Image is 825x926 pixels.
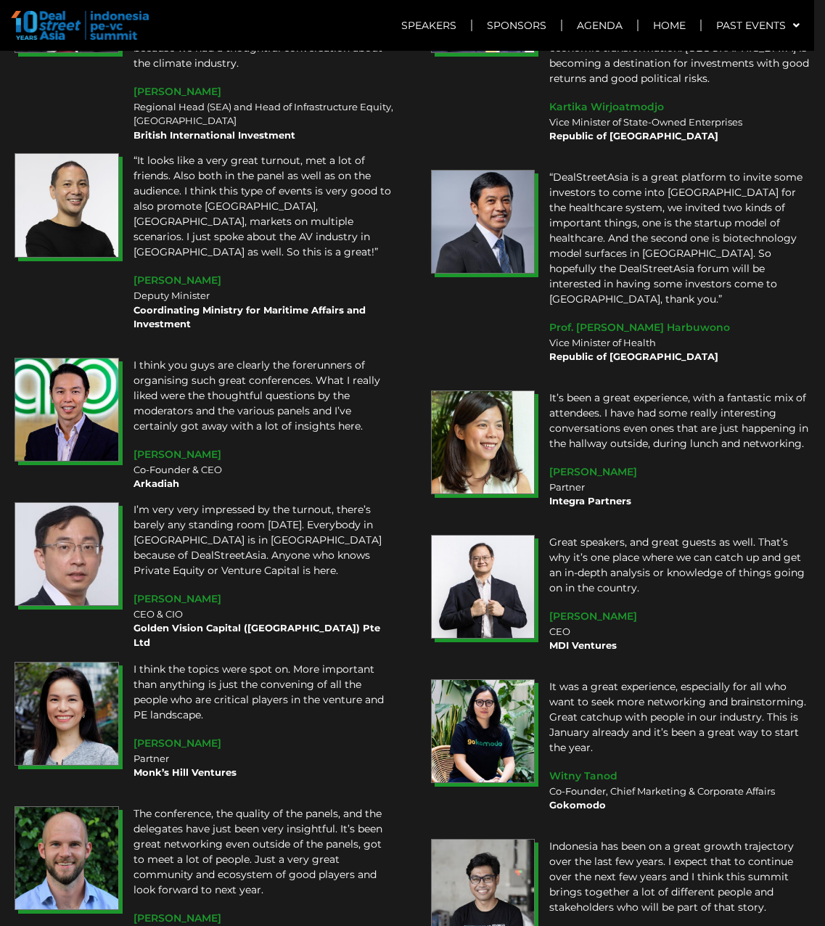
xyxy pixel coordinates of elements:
p: I’m very very impressed by the turnout, there’s barely any standing room [DATE]. Everybody in [GE... [134,502,395,578]
span: [PERSON_NAME] [134,737,221,750]
img: witny tanod [431,679,535,784]
img: Jared Baragar [15,806,119,911]
div: Co-Founder & CEO [134,463,395,491]
div: Vice Minister of State-Owned Enterprises [549,115,810,144]
span: Kartika Wirjoatmodjo [549,100,664,113]
b: British International Investment [134,129,295,141]
div: Vice Minister of Health [549,336,810,364]
span: Witny Tanod [549,769,617,782]
b: Coordinating Ministry for Maritime Affairs and Investment [134,304,366,330]
img: Susli Lie, Venture Partner [15,662,119,766]
img: Prof. dr. Dante Saksono Harbuwono, Sp.PD., Ph.D. [431,170,535,274]
img: Donald Wihardja [431,535,535,639]
p: I think the topics were spot on. More important than anything is just the convening of all the pe... [134,662,395,723]
span: [PERSON_NAME] [134,448,221,461]
div: Partner [134,752,395,780]
div: Regional Head (SEA) and Head of Infrastructure Equity, [GEOGRAPHIC_DATA] [134,100,395,143]
p: It was a great experience, especially for all who want to seek more networking and brainstorming.... [549,679,810,755]
span: [PERSON_NAME] [134,274,221,287]
p: Great speakers, and great guests as well. That’s why it’s one place where we can catch up and get... [549,535,810,596]
a: Sponsors [472,9,561,42]
b: Republic of [GEOGRAPHIC_DATA] [549,130,718,142]
b: MDI Ventures [549,639,617,651]
span: [PERSON_NAME] [134,85,221,98]
div: CEO [549,625,810,653]
span: Prof. [PERSON_NAME] Harbuwono [549,321,730,334]
p: It’s been a great experience, with a fantastic mix of attendees. I have had some really interesti... [549,390,810,451]
img: Jennifer Ho [431,390,535,495]
p: The conference, the quality of the panels, and the delegates have just been very insightful. It’s... [134,806,395,898]
span: [PERSON_NAME] [134,592,221,605]
p: I think you guys are clearly the forerunners of organising such great conferences. What I really ... [134,358,395,434]
b: Arkadiah [134,478,179,489]
p: Indonesia has been on a great growth trajectory over the last few years. I expect that to continu... [549,839,810,915]
img: Reuben Lai [15,358,119,462]
b: Monk’s Hill Ventures [134,766,237,778]
a: Past Events [702,9,814,42]
a: Home [639,9,700,42]
a: Agenda [562,9,637,42]
span: [PERSON_NAME] [549,465,637,478]
img: Sean Low [15,502,119,607]
b: Golden Vision Capital ([GEOGRAPHIC_DATA]) Pte Ltd [134,622,380,648]
p: “DealStreetAsia is a great platform to invite some investors to come into [GEOGRAPHIC_DATA] for t... [549,170,810,307]
div: Co-Founder, Chief Marketing & Corporate Affairs [549,784,810,813]
b: Gokomodo [549,799,606,811]
b: Republic of [GEOGRAPHIC_DATA] [549,351,718,362]
div: CEO & CIO [134,607,395,650]
p: “It looks like a very great turnout, met a lot of friends. Also both in the panel as well as on t... [134,153,395,260]
span: [PERSON_NAME] [549,610,637,623]
div: Partner [549,480,810,509]
div: Deputy Minister [134,289,395,332]
img: Rachmat Kaimuddin [15,153,119,258]
b: Integra Partners [549,495,631,507]
a: Speakers [387,9,471,42]
span: [PERSON_NAME] [134,911,221,925]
